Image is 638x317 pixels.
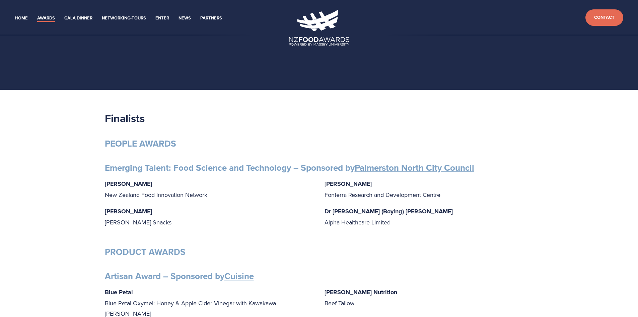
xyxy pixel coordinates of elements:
a: Networking-Tours [102,14,146,22]
a: Awards [37,14,55,22]
a: Partners [200,14,222,22]
p: New Zealand Food Innovation Network [105,178,314,200]
p: [PERSON_NAME] Snacks [105,206,314,227]
strong: Emerging Talent: Food Science and Technology – Sponsored by [105,161,474,174]
strong: Artisan Award – Sponsored by [105,270,254,282]
strong: [PERSON_NAME] Nutrition [325,288,397,297]
a: Cuisine [224,270,254,282]
a: Enter [155,14,169,22]
a: News [179,14,191,22]
p: Alpha Healthcare Limited [325,206,534,227]
strong: [PERSON_NAME] [105,207,152,216]
strong: Dr [PERSON_NAME] (Boying) [PERSON_NAME] [325,207,453,216]
strong: Blue Petal [105,288,133,297]
p: Beef Tallow [325,287,534,308]
a: Gala Dinner [64,14,92,22]
strong: [PERSON_NAME] [325,179,372,188]
p: Fonterra Research and Development Centre [325,178,534,200]
strong: [PERSON_NAME] [105,179,152,188]
a: Palmerston North City Council [355,161,474,174]
a: Home [15,14,28,22]
strong: PEOPLE AWARDS [105,137,176,150]
a: Contact [585,9,623,26]
strong: Finalists [105,110,145,126]
strong: PRODUCT AWARDS [105,246,186,258]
